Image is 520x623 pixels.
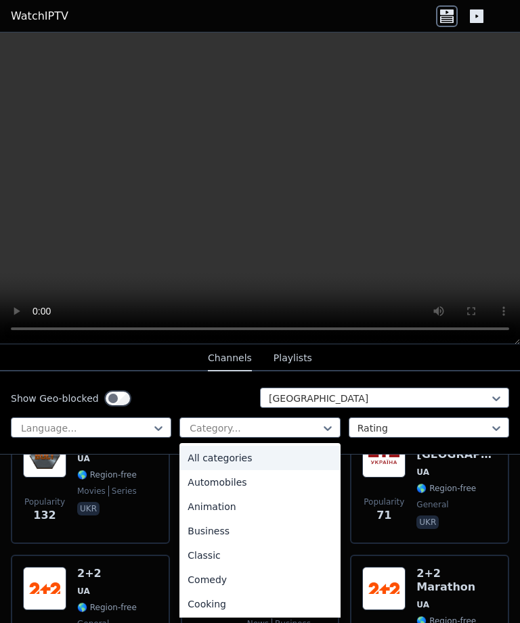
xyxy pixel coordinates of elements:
span: Popularity [24,497,65,507]
span: 🌎 Region-free [77,602,137,613]
button: Playlists [274,346,312,371]
img: 2+2 [23,567,66,610]
span: Popularity [364,497,404,507]
span: UA [416,467,429,478]
span: UA [416,599,429,610]
h6: 2+2 Marathon [416,567,497,594]
div: Classic [179,543,340,568]
span: 71 [376,507,391,524]
span: 132 [33,507,56,524]
div: All categories [179,446,340,470]
label: Show Geo-blocked [11,392,99,405]
img: Bolt [23,434,66,478]
img: 2+2 Marathon [362,567,406,610]
span: UA [77,586,90,597]
h6: 2+2 [77,567,137,580]
div: Business [179,519,340,543]
span: movies [77,486,106,497]
div: Cooking [179,592,340,616]
span: general [416,499,448,510]
div: Automobiles [179,470,340,494]
p: ukr [416,515,439,529]
img: 1+1 Ukraina [362,434,406,478]
div: Animation [179,494,340,519]
span: series [108,486,137,497]
div: Comedy [179,568,340,592]
button: Channels [208,346,252,371]
span: UA [77,453,90,464]
span: 🌎 Region-free [416,483,476,494]
p: ukr [77,502,100,515]
span: 🌎 Region-free [77,469,137,480]
a: WatchIPTV [11,8,68,24]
